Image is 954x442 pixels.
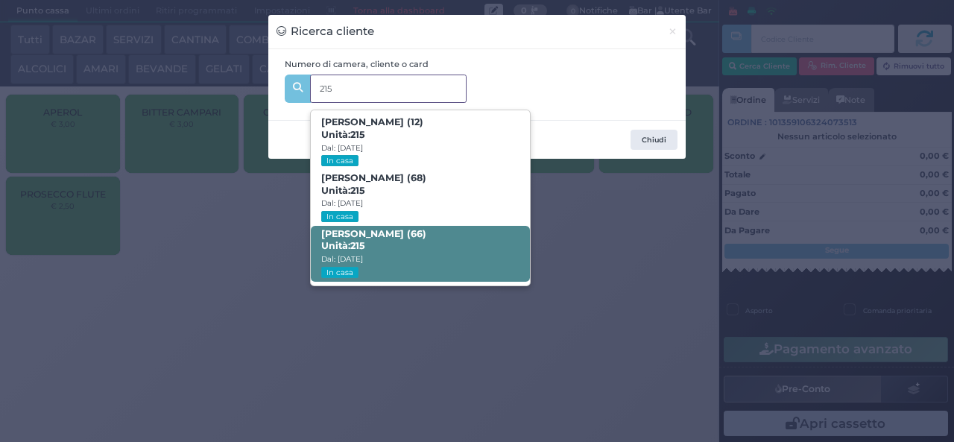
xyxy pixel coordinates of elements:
[321,267,358,278] small: In casa
[321,172,426,196] b: [PERSON_NAME] (68)
[321,185,365,198] span: Unità:
[350,240,365,251] strong: 215
[321,155,358,166] small: In casa
[321,198,363,208] small: Dal: [DATE]
[321,211,358,222] small: In casa
[321,240,365,253] span: Unità:
[285,58,429,71] label: Numero di camera, cliente o card
[668,23,677,40] span: ×
[310,75,467,103] input: Es. 'Mario Rossi', '220' o '108123234234'
[277,23,374,40] h3: Ricerca cliente
[350,129,365,140] strong: 215
[660,15,686,48] button: Chiudi
[321,228,426,252] b: [PERSON_NAME] (66)
[350,185,365,196] strong: 215
[321,129,365,142] span: Unità:
[321,116,423,140] b: [PERSON_NAME] (12)
[631,130,677,151] button: Chiudi
[321,254,363,264] small: Dal: [DATE]
[321,143,363,153] small: Dal: [DATE]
